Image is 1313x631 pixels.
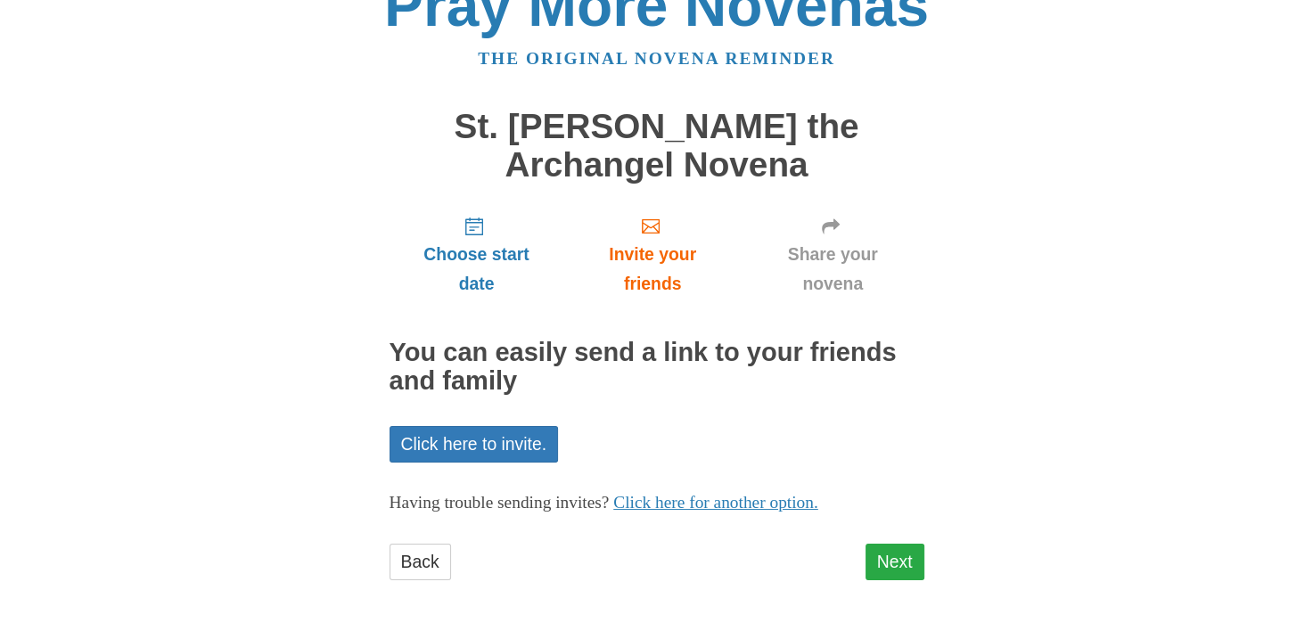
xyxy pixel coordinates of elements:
[742,201,924,307] a: Share your novena
[390,108,924,184] h1: St. [PERSON_NAME] the Archangel Novena
[563,201,741,307] a: Invite your friends
[390,339,924,396] h2: You can easily send a link to your friends and family
[390,201,564,307] a: Choose start date
[407,240,546,299] span: Choose start date
[613,493,818,512] a: Click here for another option.
[759,240,907,299] span: Share your novena
[390,544,451,580] a: Back
[866,544,924,580] a: Next
[478,49,835,68] a: The original novena reminder
[390,493,610,512] span: Having trouble sending invites?
[390,426,559,463] a: Click here to invite.
[581,240,723,299] span: Invite your friends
